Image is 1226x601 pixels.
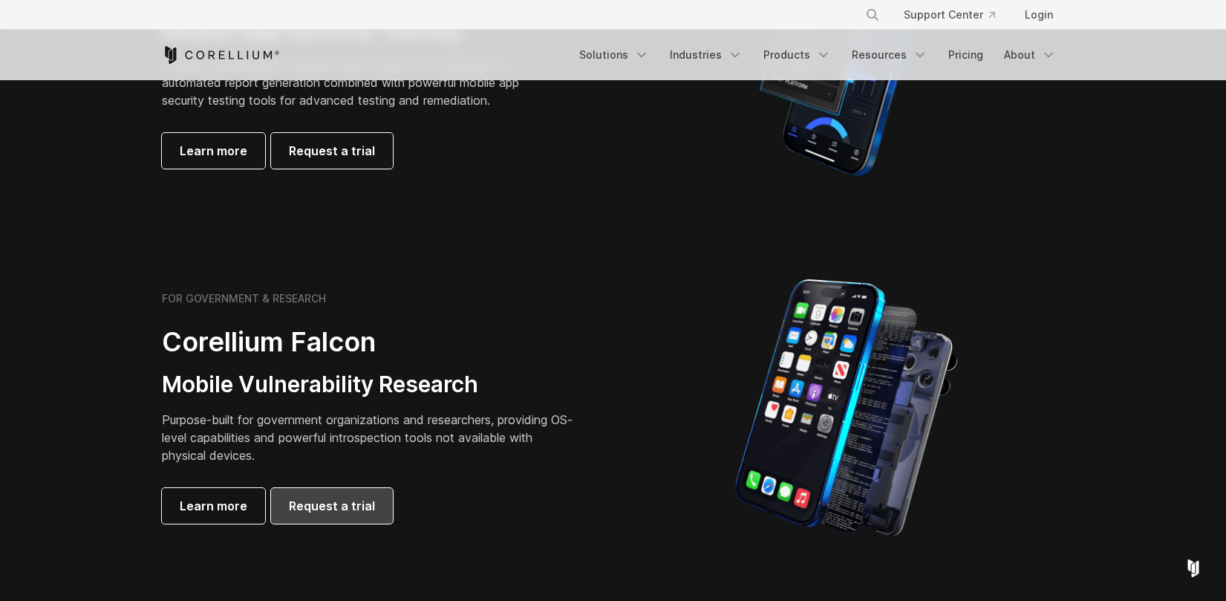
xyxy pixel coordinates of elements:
span: Request a trial [289,142,375,160]
a: About [995,42,1065,68]
a: Login [1013,1,1065,28]
div: Navigation Menu [570,42,1065,68]
a: Request a trial [271,488,393,524]
a: Support Center [892,1,1007,28]
a: Products [754,42,840,68]
h3: Mobile Vulnerability Research [162,371,578,399]
button: Search [859,1,886,28]
img: iPhone model separated into the mechanics used to build the physical device. [734,278,958,538]
span: Learn more [180,497,247,515]
div: Navigation Menu [847,1,1065,28]
p: Purpose-built for government organizations and researchers, providing OS-level capabilities and p... [162,411,578,464]
a: Industries [661,42,751,68]
h6: FOR GOVERNMENT & RESEARCH [162,292,326,305]
a: Corellium Home [162,46,280,64]
a: Solutions [570,42,658,68]
p: Security pentesting and AppSec teams will love the simplicity of automated report generation comb... [162,56,542,109]
iframe: Intercom live chat [1176,550,1211,586]
span: Learn more [180,142,247,160]
a: Pricing [939,42,992,68]
a: Learn more [162,488,265,524]
a: Learn more [162,133,265,169]
span: Request a trial [289,497,375,515]
h2: Corellium Falcon [162,325,578,359]
a: Request a trial [271,133,393,169]
a: Resources [843,42,936,68]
